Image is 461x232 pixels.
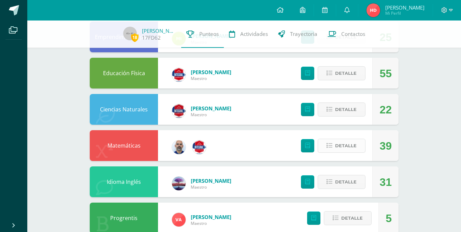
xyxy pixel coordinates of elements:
[318,175,365,189] button: Detalle
[324,211,372,225] button: Detalle
[191,69,231,76] span: [PERSON_NAME]
[379,167,392,197] div: 31
[181,21,224,48] a: Punteos
[341,30,365,38] span: Contactos
[123,27,137,40] img: 45x45
[318,139,365,153] button: Detalle
[335,139,357,152] span: Detalle
[172,177,186,190] img: 819dedfd066c28cbca04477d4ebe005d.png
[191,76,231,81] span: Maestro
[379,58,392,89] div: 55
[273,21,322,48] a: Trayectoria
[199,30,219,38] span: Punteos
[191,184,231,190] span: Maestro
[191,220,231,226] span: Maestro
[366,3,380,17] img: e35d2b72f9a6fe13e36c461ca2ba1d9c.png
[318,103,365,117] button: Detalle
[385,4,424,11] span: [PERSON_NAME]
[142,34,161,41] a: 17FD62
[379,94,392,125] div: 22
[172,213,186,227] img: 7a80fdc5f59928efee5a6dcd101d4975.png
[172,104,186,118] img: 168a27810ebc7423622ffd637f3de9dc.png
[90,94,158,125] div: Ciencias Naturales
[379,131,392,161] div: 39
[224,21,273,48] a: Actividades
[335,67,357,80] span: Detalle
[172,140,186,154] img: 25a107f0461d339fca55307c663570d2.png
[142,27,176,34] a: [PERSON_NAME]
[240,30,268,38] span: Actividades
[322,21,370,48] a: Contactos
[191,214,231,220] span: [PERSON_NAME]
[172,68,186,82] img: 805d0fc3735f832b0a145cc0fd8c7d46.png
[341,212,363,224] span: Detalle
[318,66,365,80] button: Detalle
[335,103,357,116] span: Detalle
[90,130,158,161] div: Matemáticas
[191,177,231,184] span: [PERSON_NAME]
[385,10,424,16] span: Mi Perfil
[290,30,317,38] span: Trayectoria
[90,166,158,197] div: Idioma Inglés
[191,112,231,118] span: Maestro
[335,176,357,188] span: Detalle
[191,105,231,112] span: [PERSON_NAME]
[90,58,158,88] div: Educación Física
[131,33,139,42] span: 18
[192,140,206,154] img: 256d687dc99dbf99deb592e3fac24610.png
